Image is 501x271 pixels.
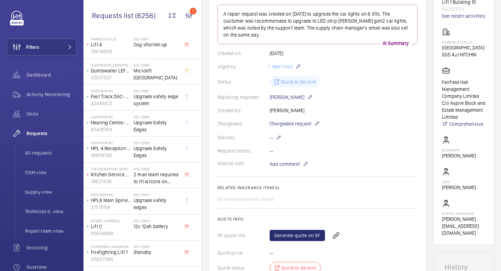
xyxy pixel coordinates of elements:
span: Filters [26,44,39,51]
h2: R25-12964 [134,63,180,67]
p: Lift C [91,223,131,230]
span: Chargeable request [270,120,311,127]
a: See recent activities [442,13,485,20]
p: Fairfield Halls [91,37,131,41]
p: A repair request was created on [DATE] to upgrade the car lights on 6 lifts. The customer was rec... [223,10,412,38]
p: SG5 4JJ HITCHIN [442,51,484,58]
span: Add comment [270,161,300,168]
span: Requests list [92,11,135,20]
span: 2 man team required to fit aircord on dumbwaiter [134,171,180,185]
p: Supply manager [442,211,485,216]
p: Heathrow IRC [91,89,131,93]
p: 66030994 [442,6,485,13]
p: AI Summary [380,40,412,47]
span: Units [26,110,77,117]
span: Activity Monitoring [26,91,77,98]
span: Upgrade Safety Edges [134,119,180,133]
p: [GEOGRAPHIC_DATA][PERSON_NAME][PERSON_NAME] [91,63,131,67]
a: Comprehensive [442,121,485,127]
p: Kitchen Service Lift [91,171,131,178]
span: Upgrade Safety Edges [134,145,180,159]
h2: R25-12957 [134,193,180,197]
span: Standby [134,249,180,256]
p: [STREET_ADDRESS] [91,219,131,223]
p: Dumbwaiter LEFT at G [91,67,131,74]
p: [PERSON_NAME] [270,93,313,101]
h2: R25-12971 [134,37,180,41]
h2: Quote info [217,217,417,222]
p: 76014938 [91,48,131,55]
span: Upgrade safety edge system [134,93,180,107]
p: 35607394 [91,256,131,263]
p: [PERSON_NAME][EMAIL_ADDRESS][DOMAIN_NAME] [442,216,485,237]
p: Heathrow IRC [91,141,131,145]
span: CSM view [25,169,77,176]
p: HPL6 Main Spine GYM (3FLR) [91,197,131,204]
h2: R25-12959 [134,141,180,145]
p: 65495103 [91,126,131,133]
a: Generate quote on SF [270,230,325,241]
span: Upgrade safety edges [134,197,180,211]
span: Next visit [271,64,293,69]
span: Overtime [26,264,77,271]
span: Repair team view [25,227,77,234]
p: Heathrow IRC [91,193,131,197]
p: [PERSON_NAME] [442,184,476,191]
p: Hearing Centre- Lift (2FLR) [91,119,131,126]
p: Engineer [442,148,476,152]
span: Dashboard [26,71,77,78]
p: 95694698 [91,230,131,237]
h2: R25-12961 [134,89,180,93]
h2: R25-12950 [134,245,180,249]
span: Invoicing [26,244,77,251]
span: Osg shorten up [134,41,180,48]
p: 21314158 [91,204,131,211]
h2: Related insurance item(s) [217,185,417,190]
p: Fast Track DAC- Lift 1 (2FLR [91,93,131,100]
button: Filters [7,39,77,55]
p: 31507507 [91,74,131,81]
p: Heathrow IRC [91,115,131,119]
p: [PERSON_NAME] [442,152,476,159]
p: Schroders London Wall [91,245,131,249]
p: -- [270,133,281,142]
p: 42485512 [91,100,131,107]
p: HPL 4 Reception Stairs 8 North (3 FLR) [91,145,131,152]
span: 12v 12ah battery [134,223,180,230]
span: All requests [25,149,77,156]
span: Requests [26,130,77,137]
p: Firefighting Lift 1 [91,249,131,256]
p: Fairfield Halls [442,40,484,44]
p: Lift 4 [91,41,131,48]
p: Fairfield Hall Management Company Limited C/o Aspire Block and Estate Management Limited [442,79,485,121]
h1: History [445,264,483,271]
p: CSM [442,180,476,184]
p: 74821336 [91,178,131,185]
h2: R25-12954 [134,219,180,223]
h2: R25-12960 [134,115,180,119]
span: Microlift [GEOGRAPHIC_DATA] [134,67,180,81]
p: 19909795 [91,152,131,159]
p: [GEOGRAPHIC_DATA] [442,44,484,51]
span: Technical S. view [25,208,77,215]
span: Supply view [25,188,77,195]
h2: R25-12958 [134,167,180,171]
p: The [GEOGRAPHIC_DATA] [91,167,131,171]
